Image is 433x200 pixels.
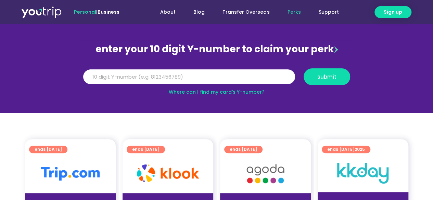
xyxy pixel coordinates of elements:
[278,6,309,18] a: Perks
[322,146,370,153] a: ends [DATE]2025
[317,74,336,79] span: submit
[224,146,263,153] a: ends [DATE]
[83,69,295,84] input: 10 digit Y-number (e.g. 8123456789)
[35,146,62,153] span: ends [DATE]
[80,40,354,58] div: enter your 10 digit Y-number to claim your perk
[74,9,119,15] span: |
[374,6,411,18] a: Sign up
[29,146,67,153] a: ends [DATE]
[138,6,347,18] nav: Menu
[127,146,165,153] a: ends [DATE]
[384,9,402,16] span: Sign up
[98,9,119,15] a: Business
[327,146,365,153] span: ends [DATE]
[151,6,184,18] a: About
[169,89,265,95] a: Where can I find my card’s Y-number?
[309,6,347,18] a: Support
[132,146,160,153] span: ends [DATE]
[74,9,96,15] span: Personal
[230,146,257,153] span: ends [DATE]
[184,6,214,18] a: Blog
[83,68,350,90] form: Y Number
[214,6,278,18] a: Transfer Overseas
[304,68,350,85] button: submit
[355,146,365,152] span: 2025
